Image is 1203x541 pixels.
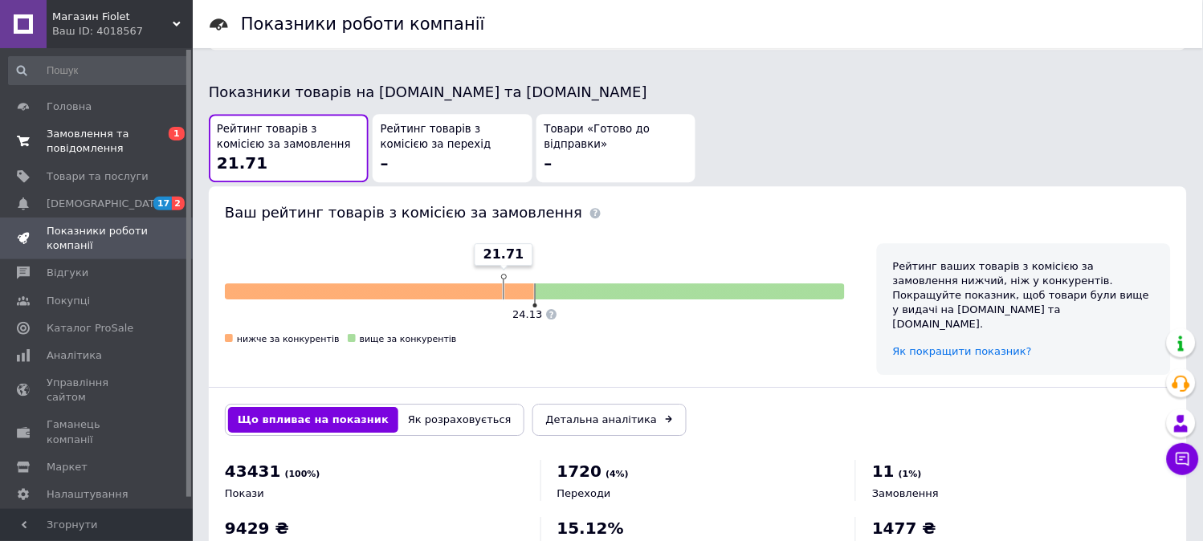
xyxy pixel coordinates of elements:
[153,197,172,210] span: 17
[47,376,149,405] span: Управління сайтом
[899,469,922,479] span: (1%)
[169,127,185,140] span: 1
[47,224,149,253] span: Показники роботи компанії
[398,407,521,433] button: Як розраховується
[217,153,267,173] span: 21.71
[172,197,185,210] span: 2
[557,462,602,481] span: 1720
[512,308,542,320] span: 24.13
[483,246,524,263] span: 21.71
[47,127,149,156] span: Замовлення та повідомлення
[209,114,369,182] button: Рейтинг товарів з комісією за замовлення21.71
[1167,443,1199,475] button: Чат з покупцем
[225,204,582,221] span: Ваш рейтинг товарів з комісією за замовлення
[557,487,611,499] span: Переходи
[47,197,165,211] span: [DEMOGRAPHIC_DATA]
[8,56,190,85] input: Пошук
[544,153,553,173] span: –
[872,519,936,538] span: 1477 ₴
[47,266,88,280] span: Відгуки
[47,348,102,363] span: Аналітика
[47,460,88,474] span: Маркет
[532,404,687,436] a: Детальна аналітика
[606,469,629,479] span: (4%)
[241,14,485,34] h1: Показники роботи компанії
[373,114,532,182] button: Рейтинг товарів з комісією за перехід–
[47,487,128,502] span: Налаштування
[225,519,289,538] span: 9429 ₴
[47,169,149,184] span: Товари та послуги
[360,334,457,344] span: вище за конкурентів
[557,519,624,538] span: 15.12%
[872,462,895,481] span: 11
[47,321,133,336] span: Каталог ProSale
[381,122,524,152] span: Рейтинг товарів з комісією за перехід
[872,487,939,499] span: Замовлення
[47,100,92,114] span: Головна
[52,10,173,24] span: Магазин Fiolet
[209,83,647,100] span: Показники товарів на [DOMAIN_NAME] та [DOMAIN_NAME]
[225,462,281,481] span: 43431
[893,345,1032,357] a: Як покращити показник?
[228,407,398,433] button: Що впливає на показник
[47,294,90,308] span: Покупці
[285,469,320,479] span: (100%)
[381,153,389,173] span: –
[52,24,193,39] div: Ваш ID: 4018567
[893,259,1155,332] div: Рейтинг ваших товарів з комісією за замовлення нижчий, ніж у конкурентів. Покращуйте показник, що...
[217,122,361,152] span: Рейтинг товарів з комісією за замовлення
[225,487,264,499] span: Покази
[544,122,688,152] span: Товари «Готово до відправки»
[536,114,696,182] button: Товари «Готово до відправки»–
[47,417,149,446] span: Гаманець компанії
[237,334,340,344] span: нижче за конкурентів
